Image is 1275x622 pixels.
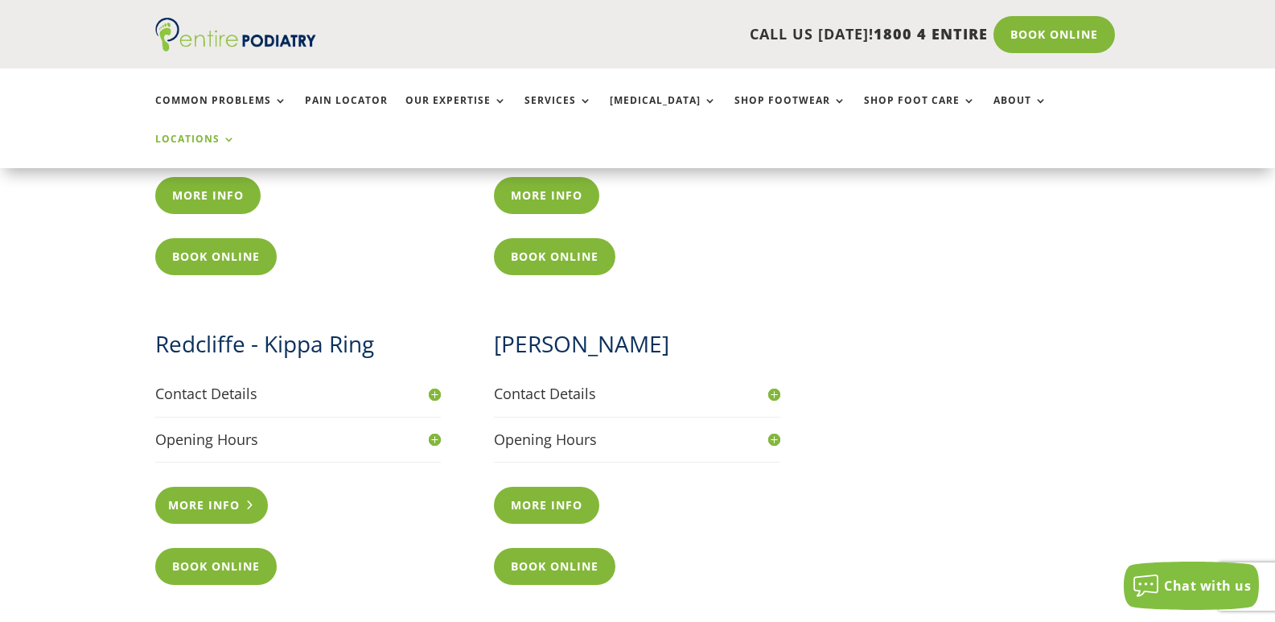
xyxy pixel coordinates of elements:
a: Entire Podiatry [155,39,316,55]
span: Chat with us [1164,577,1251,595]
h2: Redcliffe - Kippa Ring [155,328,442,368]
button: Chat with us [1124,562,1259,610]
a: Book Online [993,16,1115,53]
h4: Opening Hours [494,430,780,450]
a: Services [524,95,592,130]
a: Shop Foot Care [864,95,976,130]
a: Book Online [155,548,277,585]
a: About [993,95,1047,130]
h4: Contact Details [155,384,442,404]
a: More info [155,487,269,524]
a: Book Online [494,238,615,275]
h4: Opening Hours [155,430,442,450]
a: [MEDICAL_DATA] [610,95,717,130]
a: Book Online [155,238,277,275]
h4: Contact Details [494,384,780,404]
a: Our Expertise [405,95,507,130]
a: More info [155,177,261,214]
a: Pain Locator [305,95,388,130]
img: logo (1) [155,18,316,51]
a: Shop Footwear [734,95,846,130]
a: More info [494,177,599,214]
a: Common Problems [155,95,287,130]
a: Book Online [494,548,615,585]
a: Locations [155,134,236,168]
a: More info [494,487,599,524]
h2: [PERSON_NAME] [494,328,780,368]
p: CALL US [DATE]! [378,24,988,45]
span: 1800 4 ENTIRE [874,24,988,43]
